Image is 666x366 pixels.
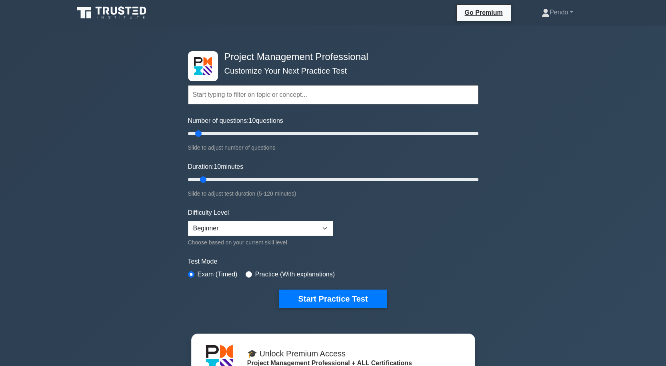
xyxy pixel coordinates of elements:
[214,163,221,170] span: 10
[460,8,508,18] a: Go Premium
[188,116,283,126] label: Number of questions: questions
[188,238,333,247] div: Choose based on your current skill level
[522,4,592,20] a: Pendo
[188,143,478,152] div: Slide to adjust number of questions
[198,270,238,279] label: Exam (Timed)
[188,162,244,172] label: Duration: minutes
[249,117,256,124] span: 10
[279,290,387,308] button: Start Practice Test
[188,85,478,104] input: Start typing to filter on topic or concept...
[188,257,478,266] label: Test Mode
[221,51,439,63] h4: Project Management Professional
[255,270,335,279] label: Practice (With explanations)
[188,189,478,198] div: Slide to adjust test duration (5-120 minutes)
[188,208,229,218] label: Difficulty Level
